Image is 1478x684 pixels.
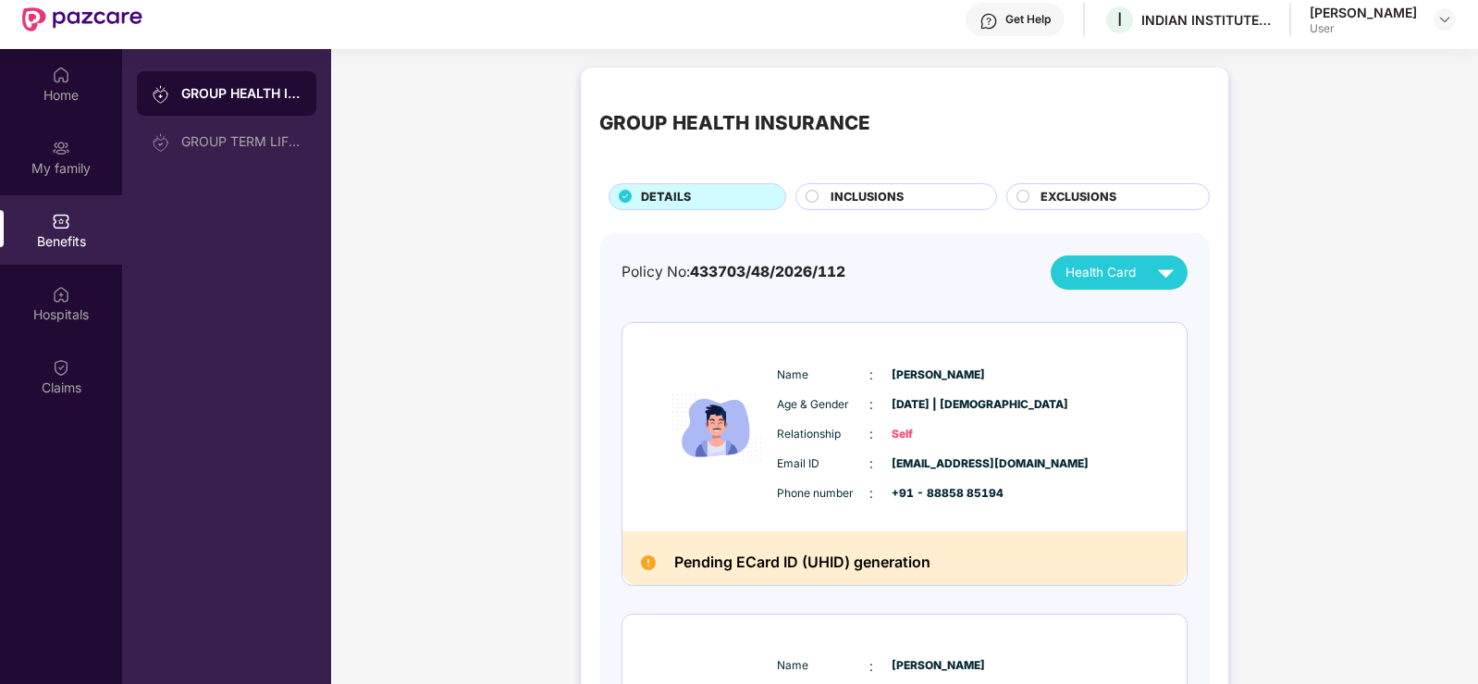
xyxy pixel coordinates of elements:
span: 433703/48/2026/112 [690,263,845,280]
img: icon [661,344,772,511]
div: GROUP HEALTH INSURANCE [599,108,870,138]
span: : [869,365,873,385]
h2: Pending ECard ID (UHID) generation [674,550,930,575]
div: Get Help [1005,12,1051,27]
span: Relationship [777,426,869,443]
div: GROUP HEALTH INSURANCE [181,84,302,103]
span: I [1117,8,1122,31]
img: svg+xml;base64,PHN2ZyBpZD0iSG9zcGl0YWxzIiB4bWxucz0iaHR0cDovL3d3dy53My5vcmcvMjAwMC9zdmciIHdpZHRoPS... [52,285,70,304]
div: GROUP TERM LIFE INSURANCE [181,134,302,149]
span: Health Card [1065,263,1136,282]
span: : [869,424,873,444]
span: Self [892,426,984,443]
span: [DATE] | [DEMOGRAPHIC_DATA] [892,396,984,414]
img: svg+xml;base64,PHN2ZyB3aWR0aD0iMjAiIGhlaWdodD0iMjAiIHZpZXdCb3g9IjAgMCAyMCAyMCIgZmlsbD0ibm9uZSIgeG... [152,133,170,152]
img: New Pazcare Logo [22,7,142,31]
span: EXCLUSIONS [1041,188,1116,206]
img: svg+xml;base64,PHN2ZyB3aWR0aD0iMjAiIGhlaWdodD0iMjAiIHZpZXdCb3g9IjAgMCAyMCAyMCIgZmlsbD0ibm9uZSIgeG... [52,139,70,157]
button: Health Card [1051,255,1188,290]
span: INCLUSIONS [831,188,904,206]
span: [EMAIL_ADDRESS][DOMAIN_NAME] [892,455,984,473]
span: : [869,656,873,677]
span: Email ID [777,455,869,473]
img: svg+xml;base64,PHN2ZyBpZD0iQ2xhaW0iIHhtbG5zPSJodHRwOi8vd3d3LnczLm9yZy8yMDAwL3N2ZyIgd2lkdGg9IjIwIi... [52,358,70,377]
span: : [869,394,873,415]
img: svg+xml;base64,PHN2ZyBpZD0iRHJvcGRvd24tMzJ4MzIiIHhtbG5zPSJodHRwOi8vd3d3LnczLm9yZy8yMDAwL3N2ZyIgd2... [1437,12,1452,27]
span: Phone number [777,485,869,503]
span: Name [777,657,869,675]
span: Name [777,367,869,384]
div: Policy No: [622,261,845,284]
span: +91 - 88858 85194 [892,485,984,503]
span: : [869,454,873,474]
span: DETAILS [641,188,691,206]
img: svg+xml;base64,PHN2ZyB3aWR0aD0iMjAiIGhlaWdodD0iMjAiIHZpZXdCb3g9IjAgMCAyMCAyMCIgZmlsbD0ibm9uZSIgeG... [152,85,170,104]
span: : [869,483,873,504]
div: [PERSON_NAME] [1310,4,1417,21]
span: [PERSON_NAME] [892,657,984,675]
img: svg+xml;base64,PHN2ZyBpZD0iQmVuZWZpdHMiIHhtbG5zPSJodHRwOi8vd3d3LnczLm9yZy8yMDAwL3N2ZyIgd2lkdGg9Ij... [52,212,70,230]
span: [PERSON_NAME] [892,367,984,384]
div: INDIAN INSTITUTE OF PACKAGING [1141,11,1271,29]
img: Pending [641,555,656,570]
img: svg+xml;base64,PHN2ZyBpZD0iSGVscC0zMngzMiIgeG1sbnM9Imh0dHA6Ly93d3cudzMub3JnLzIwMDAvc3ZnIiB3aWR0aD... [979,12,998,31]
img: svg+xml;base64,PHN2ZyB4bWxucz0iaHR0cDovL3d3dy53My5vcmcvMjAwMC9zdmciIHZpZXdCb3g9IjAgMCAyNCAyNCIgd2... [1150,256,1182,289]
div: User [1310,21,1417,36]
span: Age & Gender [777,396,869,414]
img: svg+xml;base64,PHN2ZyBpZD0iSG9tZSIgeG1sbnM9Imh0dHA6Ly93d3cudzMub3JnLzIwMDAvc3ZnIiB3aWR0aD0iMjAiIG... [52,66,70,84]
